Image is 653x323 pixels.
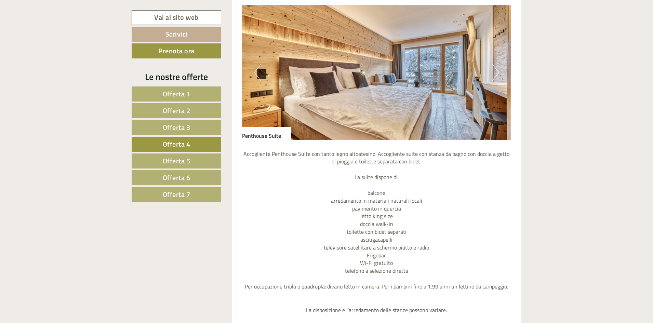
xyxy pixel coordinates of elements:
span: Offerta 2 [163,105,190,116]
div: Le nostre offerte [132,70,221,83]
span: Offerta 4 [163,139,190,149]
p: Accogliente Penthouse Suite con tanto legno altoatesino. Accogliente suite con stanza da bagno co... [242,150,511,314]
img: image [242,5,511,140]
a: Prenota ora [132,43,221,58]
button: Next [492,64,499,81]
span: Offerta 7 [163,189,190,200]
span: Offerta 3 [163,122,190,133]
button: Previous [254,64,261,81]
span: Offerta 6 [163,172,190,183]
span: Offerta 1 [163,89,190,99]
span: Offerta 5 [163,156,190,166]
div: Penthouse Suite [242,127,291,140]
a: Vai al sito web [132,10,221,25]
a: Scrivici [132,27,221,42]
